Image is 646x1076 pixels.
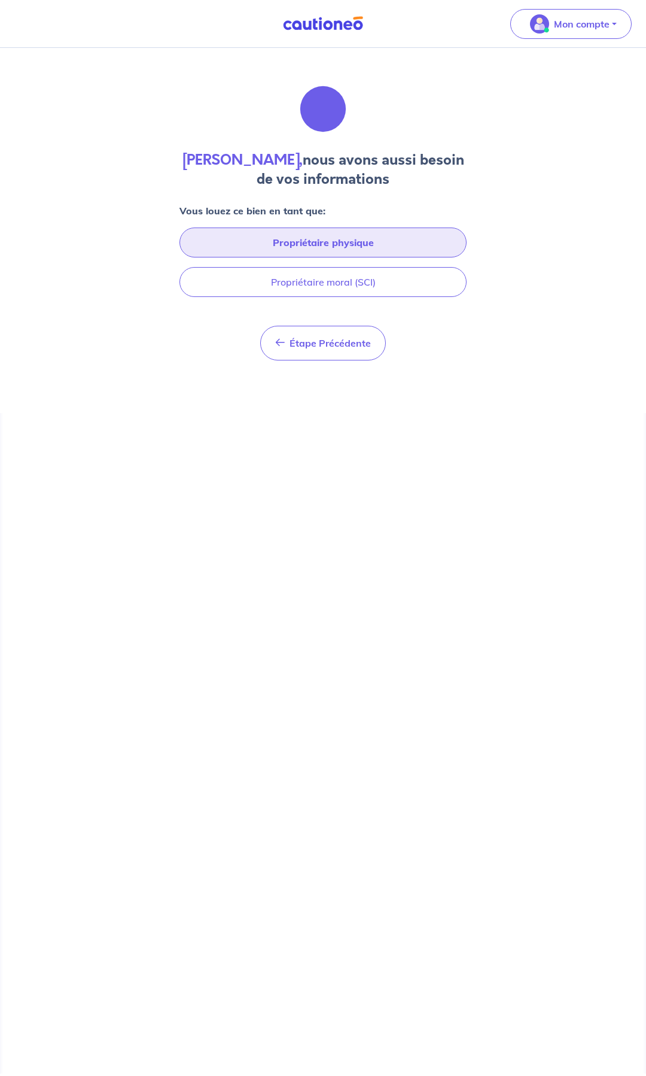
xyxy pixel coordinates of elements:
[530,14,549,34] img: illu_account_valid_menu.svg
[179,228,467,257] button: Propriétaire physique
[290,337,371,349] span: Étape Précédente
[179,151,467,189] h4: nous avons aussi besoin de vos informations
[554,17,610,31] p: Mon compte
[179,205,325,217] strong: Vous louez ce bien en tant que:
[510,9,632,39] button: illu_account_valid_menu.svgMon compte
[291,77,355,141] img: illu_document_signature.svg
[179,267,467,297] button: Propriétaire moral (SCI)
[278,16,368,31] img: Cautioneo
[260,326,386,360] button: Étape Précédente
[182,150,303,170] strong: [PERSON_NAME],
